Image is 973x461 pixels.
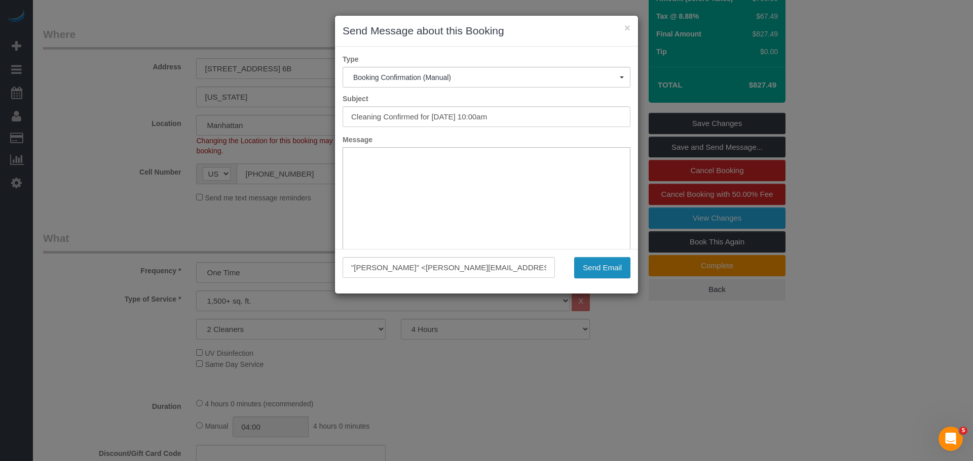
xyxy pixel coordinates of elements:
span: 5 [959,427,967,435]
label: Subject [335,94,638,104]
button: Booking Confirmation (Manual) [343,67,630,88]
h3: Send Message about this Booking [343,23,630,38]
iframe: Rich Text Editor, editor1 [343,148,630,306]
span: Booking Confirmation (Manual) [353,73,620,81]
input: Subject [343,106,630,127]
button: Send Email [574,257,630,278]
label: Message [335,135,638,145]
iframe: Intercom live chat [939,427,963,451]
button: × [624,22,630,33]
label: Type [335,54,638,64]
